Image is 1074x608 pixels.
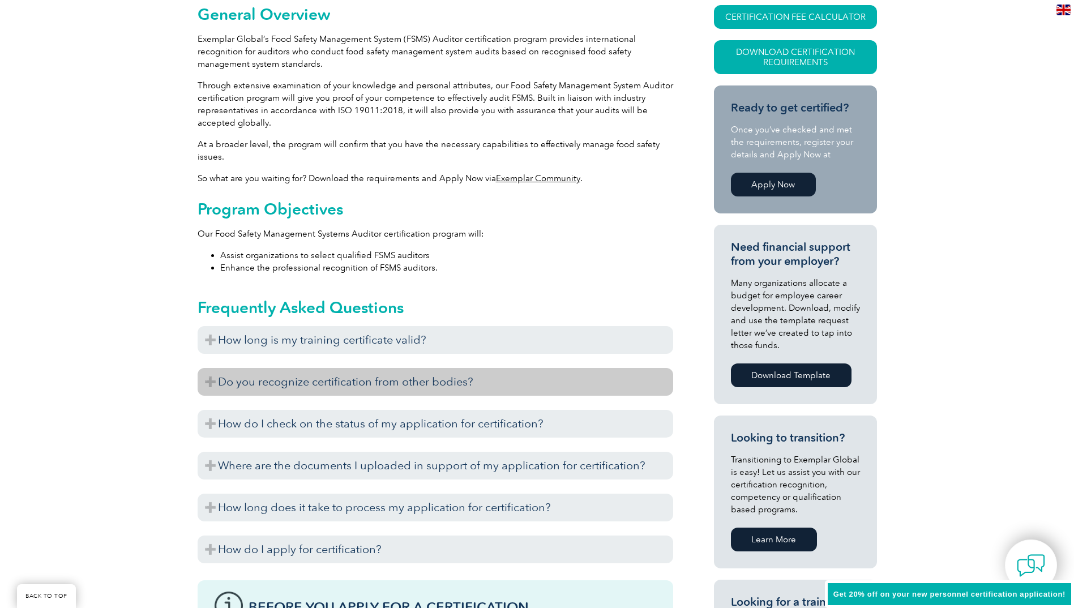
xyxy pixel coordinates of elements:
p: Many organizations allocate a budget for employee career development. Download, modify and use th... [731,277,860,352]
p: At a broader level, the program will confirm that you have the necessary capabilities to effectiv... [198,138,673,163]
li: Assist organizations to select qualified FSMS auditors [220,249,673,262]
a: Download Certification Requirements [714,40,877,74]
a: BACK TO TOP [17,584,76,608]
p: Transitioning to Exemplar Global is easy! Let us assist you with our certification recognition, c... [731,453,860,516]
h2: General Overview [198,5,673,23]
span: Get 20% off on your new personnel certification application! [833,590,1066,598]
a: Download Template [731,363,852,387]
a: Learn More [731,528,817,551]
a: Exemplar Community [496,173,580,183]
p: Through extensive examination of your knowledge and personal attributes, our Food Safety Manageme... [198,79,673,129]
a: Apply Now [731,173,816,196]
img: contact-chat.png [1017,551,1045,580]
h3: Ready to get certified? [731,101,860,115]
li: Enhance the professional recognition of FSMS auditors. [220,262,673,274]
img: en [1056,5,1071,15]
p: Our Food Safety Management Systems Auditor certification program will: [198,228,673,240]
h3: How do I check on the status of my application for certification? [198,410,673,438]
p: So what are you waiting for? Download the requirements and Apply Now via . [198,172,673,185]
h3: How long is my training certificate valid? [198,326,673,354]
h3: Looking to transition? [731,431,860,445]
a: CERTIFICATION FEE CALCULATOR [714,5,877,29]
h3: How long does it take to process my application for certification? [198,494,673,521]
h2: Frequently Asked Questions [198,298,673,316]
h3: Where are the documents I uploaded in support of my application for certification? [198,452,673,479]
h2: Program Objectives [198,200,673,218]
h3: How do I apply for certification? [198,536,673,563]
p: Once you’ve checked and met the requirements, register your details and Apply Now at [731,123,860,161]
h3: Do you recognize certification from other bodies? [198,368,673,396]
p: Exemplar Global’s Food Safety Management System (FSMS) Auditor certification program provides int... [198,33,673,70]
h3: Need financial support from your employer? [731,240,860,268]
